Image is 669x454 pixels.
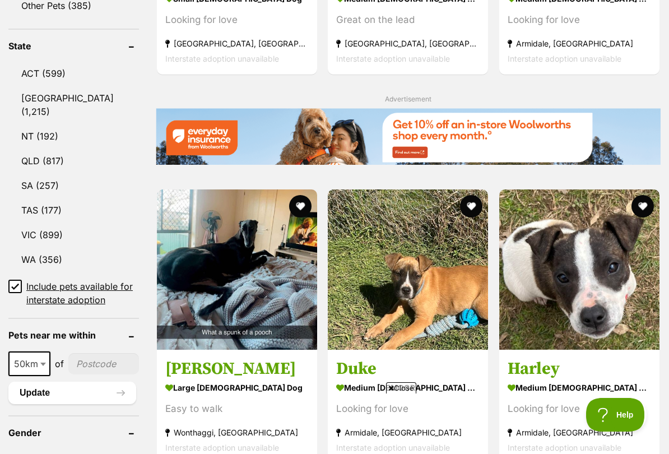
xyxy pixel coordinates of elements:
[10,356,49,372] span: 50km
[8,149,139,173] a: QLD (817)
[131,398,538,448] iframe: Advertisement
[499,189,659,350] img: Harley - Bull Arab Dog
[508,443,621,452] span: Interstate adoption unavailable
[55,357,64,370] span: of
[508,425,651,440] strong: Armidale, [GEOGRAPHIC_DATA]
[8,174,139,197] a: SA (257)
[386,382,416,393] span: Close
[26,280,139,307] span: Include pets available for interstate adoption
[165,36,309,51] strong: [GEOGRAPHIC_DATA], [GEOGRAPHIC_DATA]
[8,41,139,51] header: State
[385,95,431,103] span: Advertisement
[508,379,651,396] strong: medium [DEMOGRAPHIC_DATA] Dog
[8,330,139,340] header: Pets near me within
[157,189,317,350] img: Darcey - Greyhound Dog
[156,108,661,164] img: Everyday Insurance promotional banner
[508,12,651,27] div: Looking for love
[336,358,480,379] h3: Duke
[631,195,654,217] button: favourite
[336,379,480,396] strong: medium [DEMOGRAPHIC_DATA] Dog
[8,124,139,148] a: NT (192)
[508,54,621,63] span: Interstate adoption unavailable
[8,223,139,247] a: VIC (899)
[508,36,651,51] strong: Armidale, [GEOGRAPHIC_DATA]
[336,36,480,51] strong: [GEOGRAPHIC_DATA], [GEOGRAPHIC_DATA]
[8,62,139,85] a: ACT (599)
[8,248,139,271] a: WA (356)
[165,12,309,27] div: Looking for love
[156,108,661,166] a: Everyday Insurance promotional banner
[165,379,309,396] strong: large [DEMOGRAPHIC_DATA] Dog
[508,401,651,416] div: Looking for love
[586,398,647,432] iframe: Help Scout Beacon - Open
[8,86,139,123] a: [GEOGRAPHIC_DATA] (1,215)
[328,189,488,350] img: Duke - Bull Arab Dog
[165,358,309,379] h3: [PERSON_NAME]
[68,353,139,374] input: postcode
[8,382,136,404] button: Update
[8,280,139,307] a: Include pets available for interstate adoption
[461,195,483,217] button: favourite
[8,198,139,222] a: TAS (177)
[508,358,651,379] h3: Harley
[8,351,50,376] span: 50km
[165,54,279,63] span: Interstate adoption unavailable
[336,12,480,27] div: Great on the lead
[8,428,139,438] header: Gender
[289,195,312,217] button: favourite
[336,54,450,63] span: Interstate adoption unavailable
